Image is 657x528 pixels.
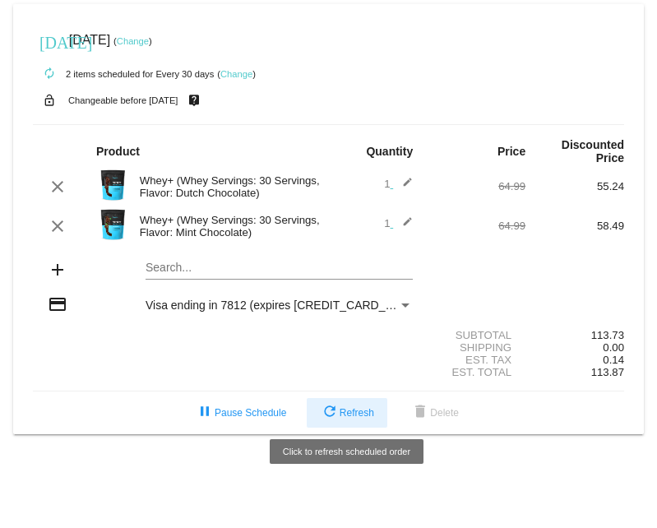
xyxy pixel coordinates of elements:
div: 58.49 [525,220,624,232]
mat-select: Payment Method [146,299,413,312]
span: 113.87 [591,366,624,378]
input: Search... [146,262,413,275]
small: Changeable before [DATE] [68,95,178,105]
mat-icon: delete [410,403,430,423]
button: Pause Schedule [182,398,299,428]
span: 1 [384,217,413,229]
span: 0.14 [603,354,624,366]
div: 64.99 [427,220,525,232]
span: Pause Schedule [195,407,286,419]
div: Est. Tax [427,354,525,366]
span: 0.00 [603,341,624,354]
mat-icon: add [48,260,67,280]
mat-icon: [DATE] [39,31,59,51]
mat-icon: autorenew [39,64,59,84]
img: Image-1-Carousel-Whey-2lb-Dutch-Chocolate-no-badge-Transp.png [96,169,129,201]
mat-icon: edit [393,216,413,236]
mat-icon: lock_open [39,90,59,111]
a: Change [117,36,149,46]
div: Whey+ (Whey Servings: 30 Servings, Flavor: Dutch Chocolate) [132,174,329,199]
div: Est. Total [427,366,525,378]
strong: Product [96,145,140,158]
div: 64.99 [427,180,525,192]
div: 113.73 [525,329,624,341]
small: ( ) [113,36,152,46]
mat-icon: pause [195,403,215,423]
a: Change [220,69,252,79]
mat-icon: refresh [320,403,340,423]
img: Image-1-Carousel-Whey-2lb-Mint-Chocolate-no-badge-Transp.png [96,208,129,241]
small: ( ) [217,69,256,79]
strong: Quantity [366,145,413,158]
div: 55.24 [525,180,624,192]
span: Visa ending in 7812 (expires [CREDIT_CARD_DATA]) [146,299,421,312]
span: Delete [410,407,459,419]
div: Subtotal [427,329,525,341]
strong: Discounted Price [562,138,624,164]
div: Shipping [427,341,525,354]
mat-icon: clear [48,216,67,236]
button: Refresh [307,398,387,428]
button: Delete [397,398,472,428]
small: 2 items scheduled for Every 30 days [33,69,214,79]
mat-icon: credit_card [48,294,67,314]
strong: Price [497,145,525,158]
mat-icon: edit [393,177,413,197]
span: Refresh [320,407,374,419]
mat-icon: live_help [184,90,204,111]
div: Whey+ (Whey Servings: 30 Servings, Flavor: Mint Chocolate) [132,214,329,239]
mat-icon: clear [48,177,67,197]
span: 1 [384,178,413,190]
